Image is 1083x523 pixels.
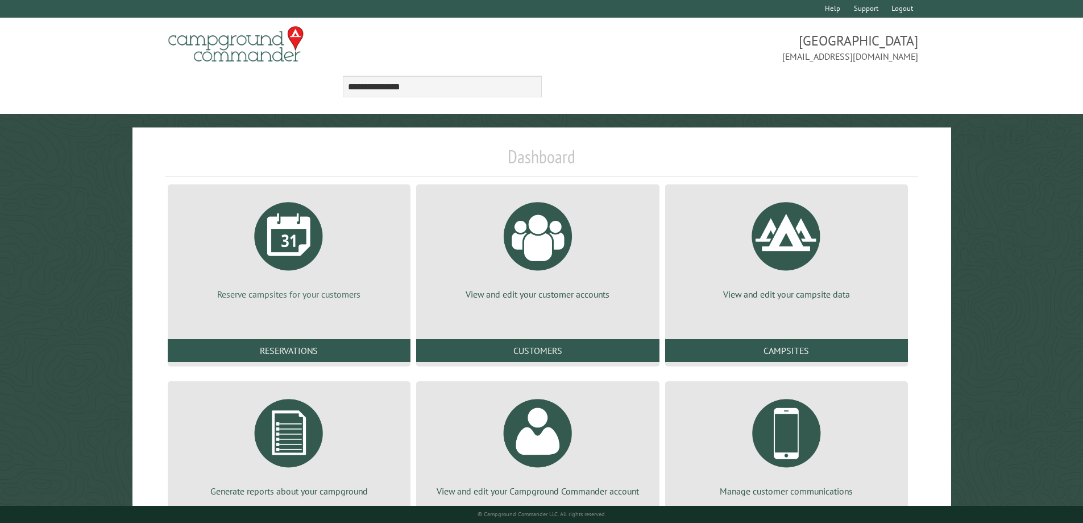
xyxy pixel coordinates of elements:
[430,390,645,497] a: View and edit your Campground Commander account
[478,510,606,518] small: © Campground Commander LLC. All rights reserved.
[181,485,397,497] p: Generate reports about your campground
[168,339,410,362] a: Reservations
[181,390,397,497] a: Generate reports about your campground
[181,193,397,300] a: Reserve campsites for your customers
[181,288,397,300] p: Reserve campsites for your customers
[416,339,659,362] a: Customers
[165,146,919,177] h1: Dashboard
[430,193,645,300] a: View and edit your customer accounts
[665,339,908,362] a: Campsites
[165,22,307,67] img: Campground Commander
[679,390,894,497] a: Manage customer communications
[679,485,894,497] p: Manage customer communications
[542,31,919,63] span: [GEOGRAPHIC_DATA] [EMAIL_ADDRESS][DOMAIN_NAME]
[430,485,645,497] p: View and edit your Campground Commander account
[679,288,894,300] p: View and edit your campsite data
[430,288,645,300] p: View and edit your customer accounts
[679,193,894,300] a: View and edit your campsite data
